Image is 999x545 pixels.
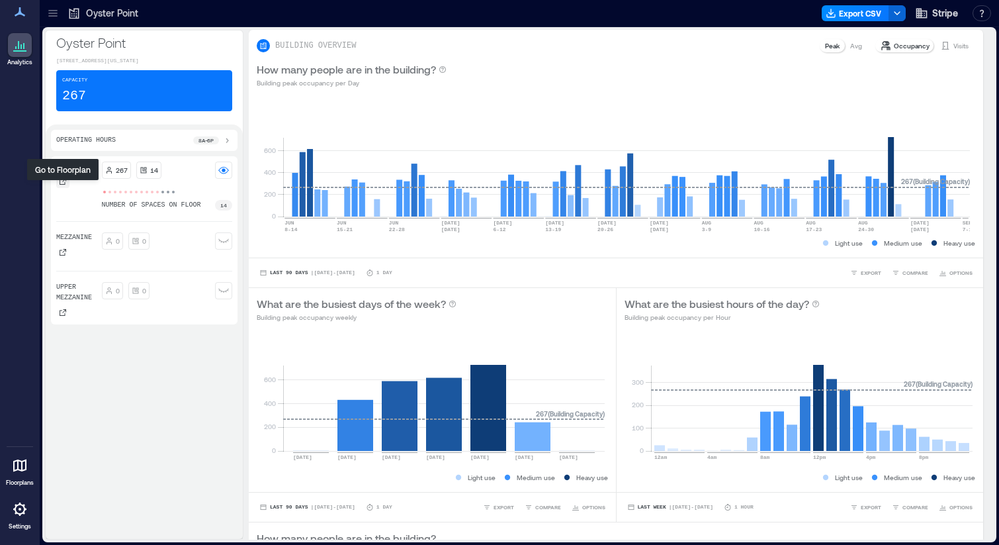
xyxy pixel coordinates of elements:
[284,220,294,226] text: JUN
[889,266,931,279] button: COMPARE
[102,200,201,211] p: number of spaces on floor
[910,220,930,226] text: [DATE]
[272,446,276,454] tspan: 0
[847,266,884,279] button: EXPORT
[494,503,514,511] span: EXPORT
[702,220,712,226] text: AUG
[902,503,928,511] span: COMPARE
[702,226,712,232] text: 3-9
[734,503,754,511] p: 1 Hour
[936,266,975,279] button: OPTIONS
[943,238,975,248] p: Heavy use
[150,165,158,175] p: 14
[535,503,561,511] span: COMPARE
[936,501,975,514] button: OPTIONS
[272,212,276,220] tspan: 0
[650,220,669,226] text: [DATE]
[142,285,146,296] p: 0
[382,454,401,460] text: [DATE]
[264,146,276,154] tspan: 600
[493,226,505,232] text: 6-12
[631,378,643,386] tspan: 300
[257,312,456,322] p: Building peak occupancy weekly
[264,375,276,383] tspan: 600
[889,501,931,514] button: COMPARE
[754,226,770,232] text: 10-16
[858,220,868,226] text: AUG
[468,472,496,483] p: Light use
[376,503,392,511] p: 1 Day
[515,454,534,460] text: [DATE]
[625,312,820,322] p: Building peak occupancy per Hour
[116,236,120,246] p: 0
[625,501,716,514] button: Last Week |[DATE]-[DATE]
[6,479,34,487] p: Floorplans
[625,296,809,312] p: What are the busiest hours of the day?
[522,501,564,514] button: COMPARE
[559,454,578,460] text: [DATE]
[949,503,973,511] span: OPTIONS
[569,501,608,514] button: OPTIONS
[847,501,884,514] button: EXPORT
[545,226,561,232] text: 13-19
[894,40,930,51] p: Occupancy
[4,493,36,534] a: Settings
[389,220,399,226] text: JUN
[56,57,232,65] p: [STREET_ADDRESS][US_STATE]
[639,446,643,454] tspan: 0
[480,501,517,514] button: EXPORT
[264,190,276,198] tspan: 200
[116,165,128,175] p: 267
[963,226,975,232] text: 7-13
[631,401,643,409] tspan: 200
[760,454,770,460] text: 8am
[911,3,962,24] button: Stripe
[116,285,120,296] p: 0
[389,226,405,232] text: 22-28
[835,238,863,248] p: Light use
[293,454,312,460] text: [DATE]
[56,162,84,172] p: Floor 1
[56,135,116,146] p: Operating Hours
[56,282,97,303] p: Upper Mezzanine
[257,266,358,279] button: Last 90 Days |[DATE]-[DATE]
[264,422,276,430] tspan: 200
[884,472,922,483] p: Medium use
[9,522,31,530] p: Settings
[754,220,764,226] text: AUG
[545,220,564,226] text: [DATE]
[275,40,356,51] p: BUILDING OVERVIEW
[337,220,347,226] text: JUN
[850,40,862,51] p: Avg
[822,5,889,21] button: Export CSV
[806,226,822,232] text: 17-23
[813,454,826,460] text: 12pm
[257,296,446,312] p: What are the busiest days of the week?
[858,226,874,232] text: 24-30
[2,450,38,491] a: Floorplans
[919,454,929,460] text: 8pm
[597,220,617,226] text: [DATE]
[884,238,922,248] p: Medium use
[949,269,973,277] span: OPTIONS
[597,226,613,232] text: 20-26
[284,226,297,232] text: 8-14
[62,87,86,105] p: 267
[257,62,436,77] p: How many people are in the building?
[582,503,605,511] span: OPTIONS
[910,226,930,232] text: [DATE]
[806,220,816,226] text: AUG
[7,58,32,66] p: Analytics
[337,226,353,232] text: 15-21
[198,136,214,144] p: 8a - 6p
[654,454,667,460] text: 12am
[264,399,276,407] tspan: 400
[902,269,928,277] span: COMPARE
[825,40,840,51] p: Peak
[257,501,358,514] button: Last 90 Days |[DATE]-[DATE]
[376,269,392,277] p: 1 Day
[337,454,357,460] text: [DATE]
[866,454,876,460] text: 4pm
[932,7,958,20] span: Stripe
[470,454,490,460] text: [DATE]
